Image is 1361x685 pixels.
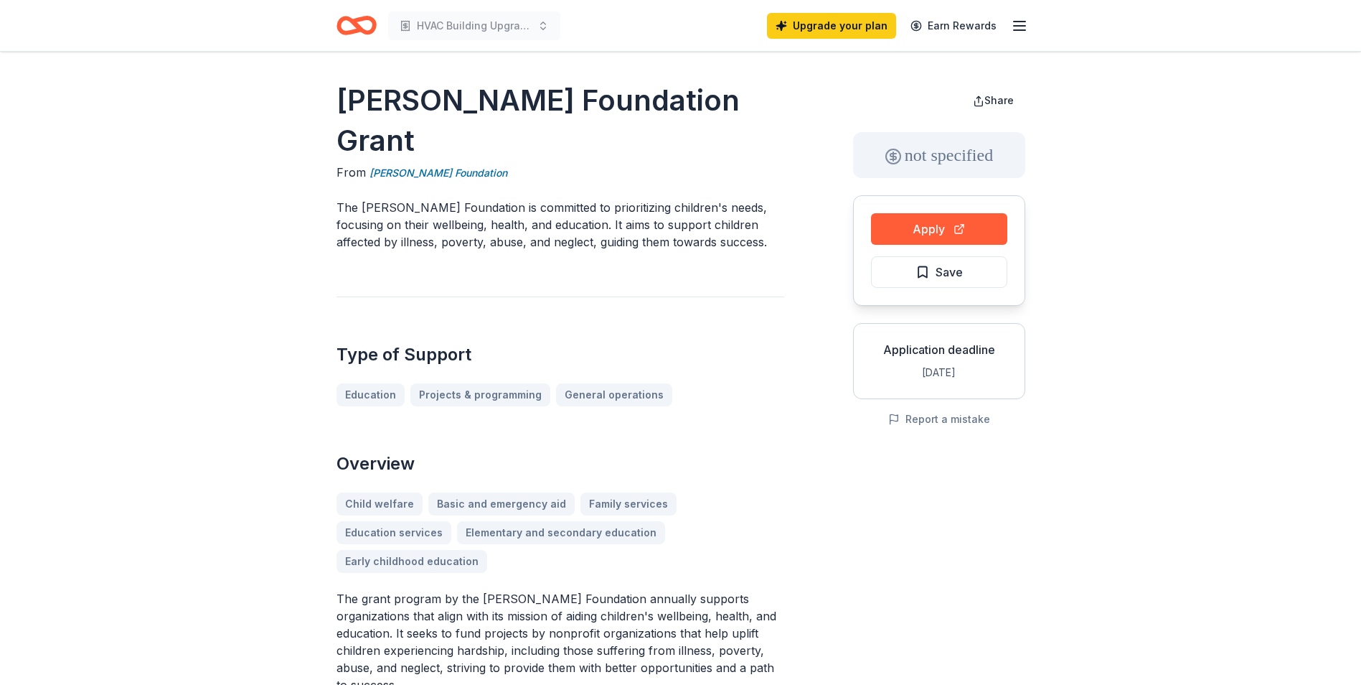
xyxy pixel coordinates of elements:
span: Share [984,94,1014,106]
span: HVAC Building Upgrade for Program Area [417,17,532,34]
h2: Overview [336,452,784,475]
div: [DATE] [865,364,1013,381]
div: From [336,164,784,182]
a: Education [336,383,405,406]
button: Share [961,86,1025,115]
a: General operations [556,383,672,406]
button: Apply [871,213,1007,245]
h2: Type of Support [336,343,784,366]
div: Application deadline [865,341,1013,358]
span: Save [936,263,963,281]
a: Home [336,9,377,42]
div: not specified [853,132,1025,178]
h1: [PERSON_NAME] Foundation Grant [336,80,784,161]
button: Report a mistake [888,411,990,428]
p: The [PERSON_NAME] Foundation is committed to prioritizing children's needs, focusing on their wel... [336,199,784,251]
button: Save [871,256,1007,288]
a: Upgrade your plan [767,13,896,39]
a: Projects & programming [410,383,550,406]
button: HVAC Building Upgrade for Program Area [388,11,560,40]
a: [PERSON_NAME] Foundation [369,164,507,182]
a: Earn Rewards [902,13,1005,39]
